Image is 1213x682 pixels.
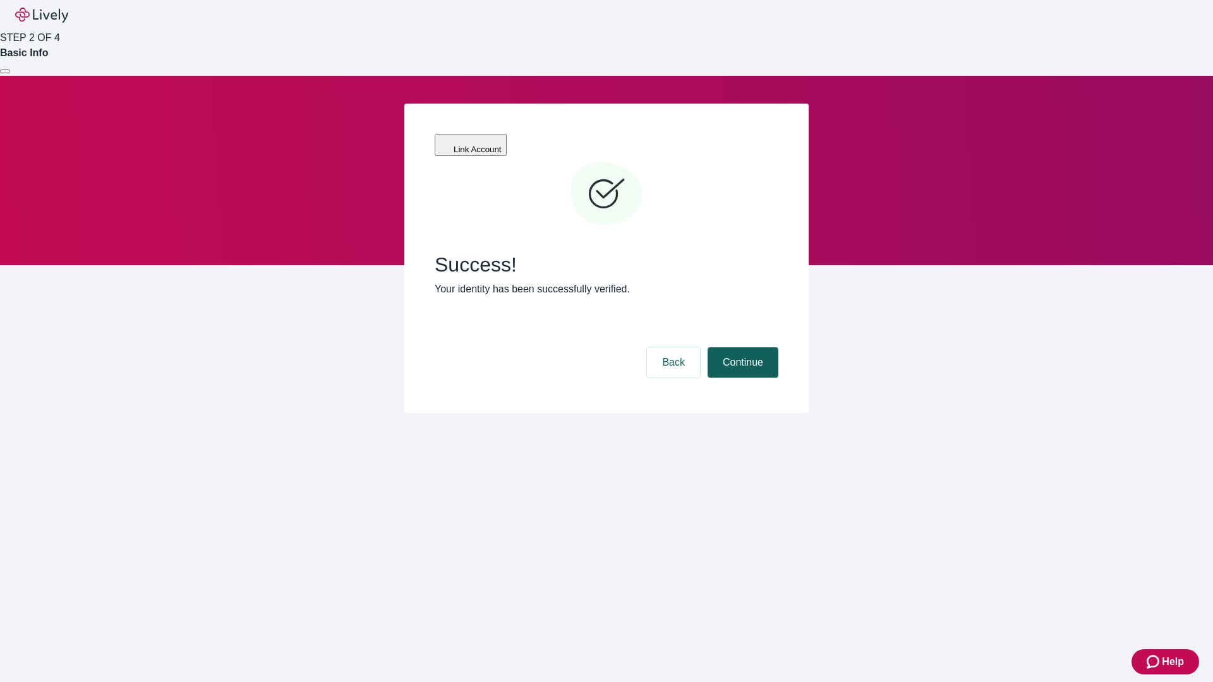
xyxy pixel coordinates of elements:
button: Zendesk support iconHelp [1132,649,1199,674]
button: Link Account [435,134,507,156]
svg: Zendesk support icon [1147,654,1162,669]
button: Continue [708,347,778,378]
span: Help [1162,654,1184,669]
p: Your identity has been successfully verified. [435,282,778,297]
svg: Checkmark icon [569,157,644,232]
span: Success! [435,253,778,277]
button: Back [647,347,700,378]
img: Lively [15,8,68,23]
